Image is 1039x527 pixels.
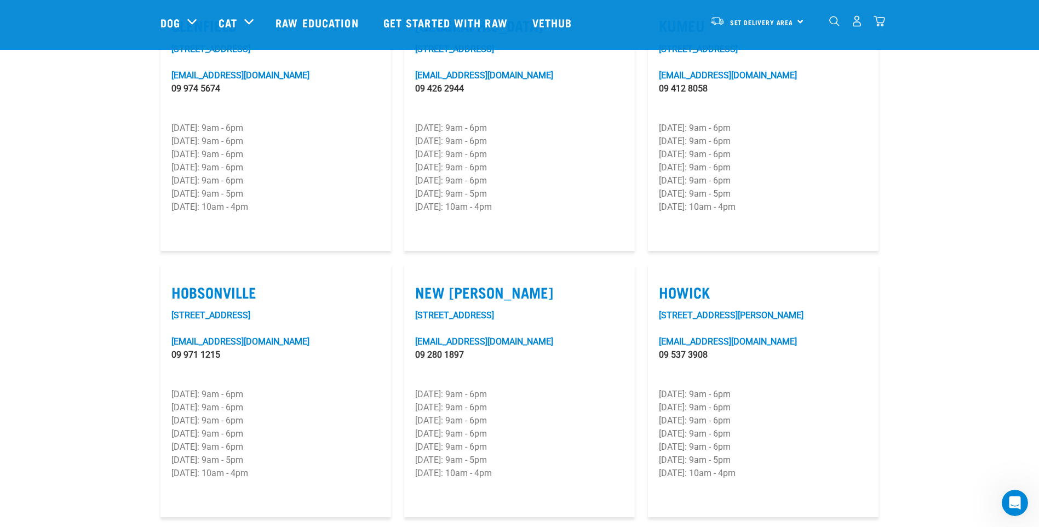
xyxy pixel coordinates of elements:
a: Dog [160,14,180,31]
p: [DATE]: 9am - 6pm [415,161,624,174]
a: [STREET_ADDRESS] [171,44,250,54]
p: [DATE]: 9am - 6pm [171,122,380,135]
p: [DATE]: 10am - 4pm [659,201,868,214]
label: New [PERSON_NAME] [415,284,624,301]
p: [DATE]: 9am - 6pm [659,161,868,174]
p: [DATE]: 9am - 6pm [415,414,624,427]
p: [DATE]: 9am - 5pm [415,187,624,201]
p: [DATE]: 9am - 6pm [415,174,624,187]
span: Set Delivery Area [730,20,794,24]
a: [STREET_ADDRESS] [415,310,494,320]
p: [DATE]: 9am - 6pm [415,427,624,440]
a: [EMAIL_ADDRESS][DOMAIN_NAME] [171,336,309,347]
p: [DATE]: 9am - 6pm [415,148,624,161]
p: [DATE]: 9am - 6pm [659,174,868,187]
label: Hobsonville [171,284,380,301]
p: [DATE]: 9am - 6pm [415,135,624,148]
p: [DATE]: 9am - 5pm [659,454,868,467]
p: [DATE]: 10am - 4pm [659,467,868,480]
p: [DATE]: 9am - 6pm [171,401,380,414]
a: 09 537 3908 [659,350,708,360]
p: [DATE]: 9am - 6pm [171,161,380,174]
a: [STREET_ADDRESS] [659,44,738,54]
p: [DATE]: 9am - 6pm [171,427,380,440]
p: [DATE]: 9am - 6pm [171,414,380,427]
p: [DATE]: 9am - 6pm [415,388,624,401]
a: [STREET_ADDRESS] [415,44,494,54]
p: [DATE]: 9am - 5pm [659,187,868,201]
a: Cat [219,14,237,31]
img: van-moving.png [710,16,725,26]
a: [EMAIL_ADDRESS][DOMAIN_NAME] [415,70,553,81]
p: [DATE]: 9am - 6pm [659,122,868,135]
p: [DATE]: 9am - 6pm [659,401,868,414]
a: 09 412 8058 [659,83,708,94]
p: [DATE]: 9am - 6pm [659,427,868,440]
p: [DATE]: 9am - 6pm [659,414,868,427]
a: Vethub [521,1,586,44]
a: 09 426 2944 [415,83,464,94]
a: [EMAIL_ADDRESS][DOMAIN_NAME] [659,70,797,81]
p: [DATE]: 9am - 5pm [171,187,380,201]
p: [DATE]: 9am - 5pm [415,454,624,467]
a: Raw Education [265,1,372,44]
p: [DATE]: 9am - 6pm [659,440,868,454]
p: [DATE]: 9am - 6pm [659,388,868,401]
a: Get started with Raw [372,1,521,44]
p: [DATE]: 10am - 4pm [171,467,380,480]
a: 09 971 1215 [171,350,220,360]
img: user.png [851,15,863,27]
label: Howick [659,284,868,301]
a: [EMAIL_ADDRESS][DOMAIN_NAME] [171,70,309,81]
img: home-icon-1@2x.png [829,16,840,26]
p: [DATE]: 9am - 5pm [171,454,380,467]
p: [DATE]: 10am - 4pm [415,201,624,214]
iframe: Intercom live chat [1002,490,1028,516]
p: [DATE]: 9am - 6pm [415,122,624,135]
a: [STREET_ADDRESS] [171,310,250,320]
p: [DATE]: 9am - 6pm [171,174,380,187]
a: 09 974 5674 [171,83,220,94]
p: [DATE]: 9am - 6pm [415,401,624,414]
p: [DATE]: 10am - 4pm [171,201,380,214]
a: [STREET_ADDRESS][PERSON_NAME] [659,310,803,320]
p: [DATE]: 9am - 6pm [171,388,380,401]
p: [DATE]: 9am - 6pm [171,148,380,161]
a: [EMAIL_ADDRESS][DOMAIN_NAME] [659,336,797,347]
a: 09 280 1897 [415,350,464,360]
p: [DATE]: 9am - 6pm [659,135,868,148]
p: [DATE]: 9am - 6pm [659,148,868,161]
p: [DATE]: 9am - 6pm [171,135,380,148]
a: [EMAIL_ADDRESS][DOMAIN_NAME] [415,336,553,347]
p: [DATE]: 9am - 6pm [415,440,624,454]
p: [DATE]: 10am - 4pm [415,467,624,480]
p: [DATE]: 9am - 6pm [171,440,380,454]
img: home-icon@2x.png [874,15,885,27]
